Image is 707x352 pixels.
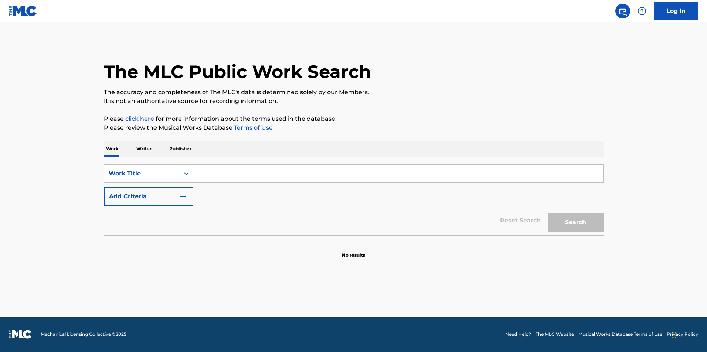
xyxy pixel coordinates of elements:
p: Writer [134,141,154,157]
h1: The MLC Public Work Search [104,61,371,83]
p: Please for more information about the terms used in the database. [104,115,604,123]
img: 9d2ae6d4665cec9f34b9.svg [179,192,187,201]
iframe: Chat Widget [670,317,707,352]
a: Musical Works Database Terms of Use [578,331,662,338]
a: click here [125,115,154,122]
p: The accuracy and completeness of The MLC's data is determined solely by our Members. [104,88,604,97]
button: Add Criteria [104,187,193,206]
img: help [638,7,646,16]
p: Publisher [167,141,194,157]
p: No results [342,243,365,259]
div: Drag [672,324,677,346]
div: Work Title [109,169,175,178]
a: The MLC Website [536,331,574,338]
a: Privacy Policy [667,331,698,338]
a: Log In [654,2,698,20]
img: MLC Logo [9,6,37,16]
a: Need Help? [505,331,531,338]
img: search [618,7,627,16]
img: logo [9,330,32,339]
a: Public Search [615,4,630,18]
p: Work [104,141,121,157]
form: Search Form [104,164,604,235]
p: It is not an authoritative source for recording information. [104,97,604,106]
span: Mechanical Licensing Collective © 2025 [41,331,126,338]
a: Terms of Use [232,124,273,131]
p: Please review the Musical Works Database [104,123,604,132]
div: Help [635,4,649,18]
